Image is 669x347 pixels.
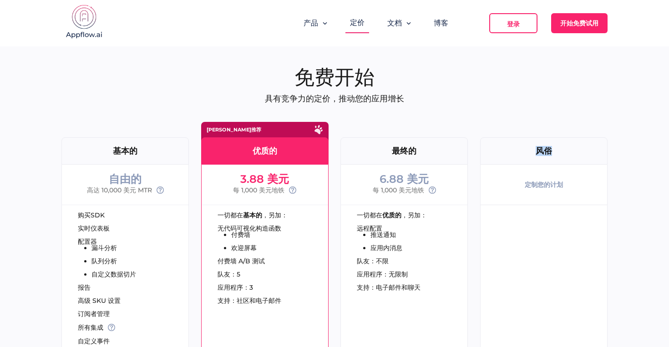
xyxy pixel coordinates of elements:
font: 自定义数据切片 [91,270,136,278]
font: 开始免费试用 [560,19,598,27]
font: 免费开始 [294,65,375,89]
a: 博客 [434,19,448,28]
font: 应用程序：无限制 [357,270,408,278]
font: 所有集成 [78,323,103,332]
font: 一切都在 [218,211,243,219]
font: ，另加： [401,211,427,219]
font: 具有竞争力的定价，推动您的应用增长 [265,94,404,104]
a: 登录 [489,13,537,33]
font: [PERSON_NAME]推荐 [207,126,261,133]
font: 漏斗分析 [91,244,117,252]
font: 6.88 美元 [380,172,429,186]
img: appflow.ai-徽标 [61,5,107,41]
font: 订阅者管理 [78,310,110,318]
font: 队友：5 [218,270,240,278]
font: 欢迎屏幕 [231,244,257,252]
font: 支持：社区和电子邮件 [218,297,281,305]
font: 博客 [434,19,448,27]
font: 自由的 [109,172,142,186]
font: 基本的 [113,146,137,156]
font: 高级 SKU 设置 [78,297,121,305]
font: 优质的 [382,211,401,219]
font: 高达 10,000 美元 MTR [87,186,152,194]
font: 一切都在 [357,211,382,219]
font: 付费墙 [231,231,250,239]
font: 定制您的计划 [525,181,563,189]
font: 最终的 [392,146,416,156]
font: 购买SDK [78,211,105,219]
font: 应用程序：3 [218,283,253,292]
font: ，另加： [262,211,288,219]
font: 配置器 [78,237,97,246]
button: 文档 [387,19,411,28]
font: 报告 [78,283,91,292]
font: 无代码可视化构造函数 [218,224,281,232]
a: 开始免费试用 [551,13,608,33]
font: 付费墙 A/B 测试 [218,257,265,265]
font: 每 1,000 美元地铁 [373,186,424,194]
font: 基本的 [243,211,262,219]
font: 远程配置 [357,224,382,232]
font: 自定义事件 [78,337,110,345]
font: 定价 [350,18,365,27]
a: 定价 [350,18,365,28]
font: 文档 [387,19,402,27]
font: 支持：电子邮件和聊天 [357,283,421,292]
font: 应用内消息 [370,244,402,252]
button: 产品 [304,19,327,28]
font: 队友：不限 [357,257,389,265]
font: 优质的 [253,146,277,156]
font: 3.88 美元 [240,172,289,186]
font: 产品 [304,19,318,27]
font: 登录 [507,20,520,28]
font: 实时仪表板 [78,224,110,232]
font: 推送通知 [370,231,396,239]
font: 队列分析 [91,257,117,265]
font: 风俗 [536,146,552,156]
font: 每 1,000 美元地铁 [233,186,284,194]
